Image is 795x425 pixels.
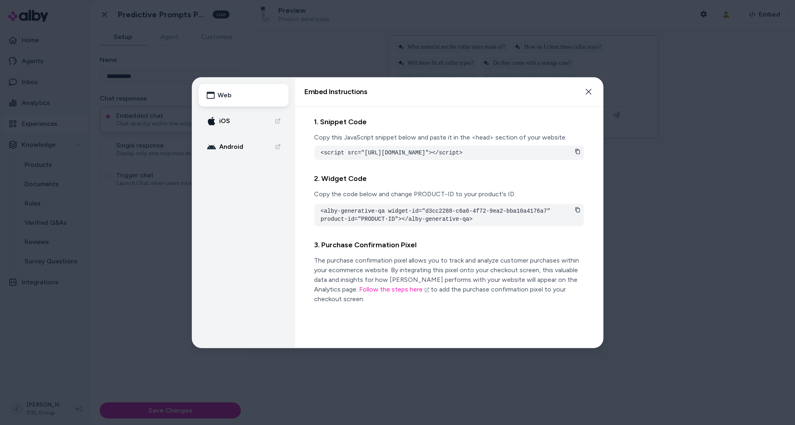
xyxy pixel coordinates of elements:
[321,207,577,223] pre: <alby-generative-qa widget-id="d3cc2288-c6a6-4f72-9ea2-bba10a4176a7" product-id="PRODUCT-ID"></al...
[207,116,216,126] img: apple-icon
[305,88,368,95] h2: Embed Instructions
[314,239,584,251] h2: 3. Purchase Confirmation Pixel
[199,84,289,107] button: Web
[199,110,289,132] a: apple-icon iOS
[207,116,230,126] div: iOS
[207,142,244,152] div: Android
[314,173,584,185] h2: 2. Widget Code
[359,285,429,293] a: Follow the steps here
[321,149,577,157] pre: <script src="[URL][DOMAIN_NAME]"></script>
[314,256,584,304] p: The purchase confirmation pixel allows you to track and analyze customer purchases within your ec...
[314,189,584,199] p: Copy the code below and change PRODUCT-ID to your product's ID.
[207,142,216,152] img: android
[314,116,584,128] h2: 1. Snippet Code
[199,136,289,158] a: android Android
[314,133,584,142] p: Copy this JavaScript snippet below and paste it in the <head> section of your website.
